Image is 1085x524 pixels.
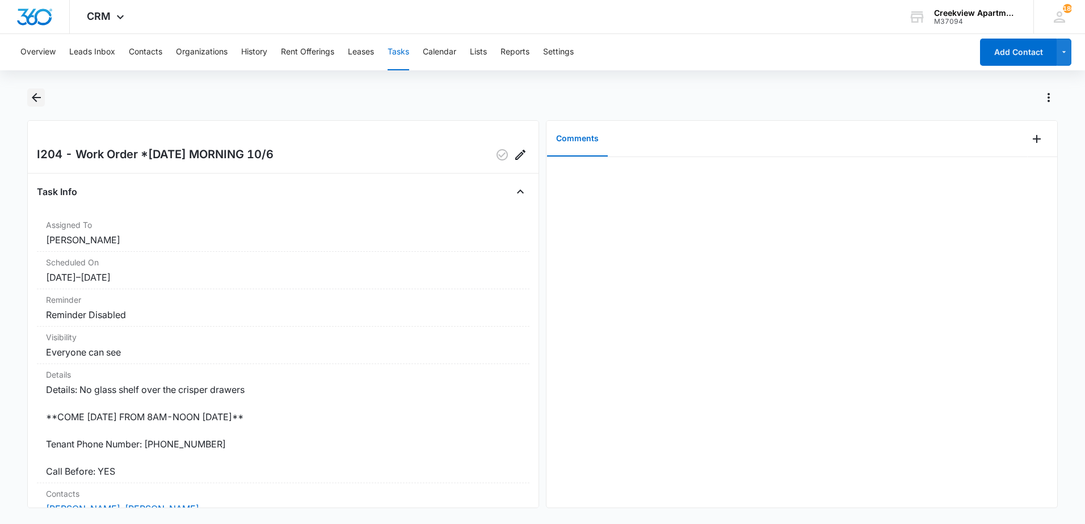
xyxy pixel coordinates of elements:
[501,34,529,70] button: Reports
[37,185,77,198] h4: Task Info
[129,34,162,70] button: Contacts
[470,34,487,70] button: Lists
[46,308,520,322] dd: Reminder Disabled
[69,34,115,70] button: Leads Inbox
[934,9,1017,18] div: account name
[1040,88,1058,107] button: Actions
[46,219,520,231] dt: Assigned To
[423,34,456,70] button: Calendar
[46,271,520,284] dd: [DATE] – [DATE]
[1028,130,1046,148] button: Add Comment
[37,364,529,483] div: DetailsDetails: No glass shelf over the crisper drawers **COME [DATE] FROM 8AM-NOON [DATE]** Tena...
[27,88,45,107] button: Back
[46,233,520,247] dd: [PERSON_NAME]
[46,345,520,359] dd: Everyone can see
[37,483,529,521] div: Contacts[PERSON_NAME], [PERSON_NAME]
[46,369,520,381] dt: Details
[934,18,1017,26] div: account id
[348,34,374,70] button: Leases
[46,503,199,514] a: [PERSON_NAME], [PERSON_NAME]
[37,252,529,289] div: Scheduled On[DATE]–[DATE]
[37,327,529,364] div: VisibilityEveryone can see
[281,34,334,70] button: Rent Offerings
[176,34,228,70] button: Organizations
[46,331,520,343] dt: Visibility
[46,383,520,478] dd: Details: No glass shelf over the crisper drawers **COME [DATE] FROM 8AM-NOON [DATE]** Tenant Phon...
[543,34,574,70] button: Settings
[980,39,1057,66] button: Add Contact
[547,121,608,157] button: Comments
[20,34,56,70] button: Overview
[388,34,409,70] button: Tasks
[46,256,520,268] dt: Scheduled On
[1063,4,1072,13] div: notifications count
[87,10,111,22] span: CRM
[511,183,529,201] button: Close
[46,488,520,500] dt: Contacts
[37,214,529,252] div: Assigned To[PERSON_NAME]
[37,289,529,327] div: ReminderReminder Disabled
[46,294,520,306] dt: Reminder
[241,34,267,70] button: History
[37,146,274,164] h2: I204 - Work Order *[DATE] MORNING 10/6
[1063,4,1072,13] span: 186
[511,146,529,164] button: Edit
